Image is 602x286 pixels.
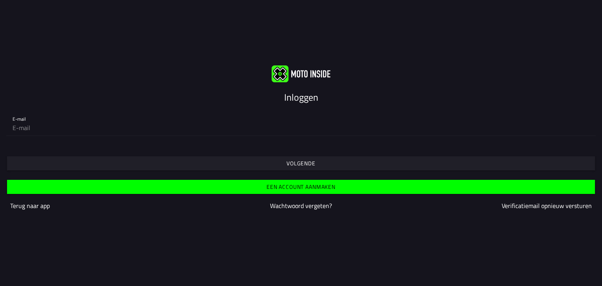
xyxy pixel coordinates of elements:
[13,120,589,136] input: E-mail
[502,201,592,210] a: Verificatiemail opnieuw versturen
[270,201,332,210] a: Wachtwoord vergeten?
[286,161,316,166] ion-text: Volgende
[7,180,595,194] ion-button: Een account aanmaken
[10,201,50,210] a: Terug naar app
[284,90,318,104] ion-text: Inloggen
